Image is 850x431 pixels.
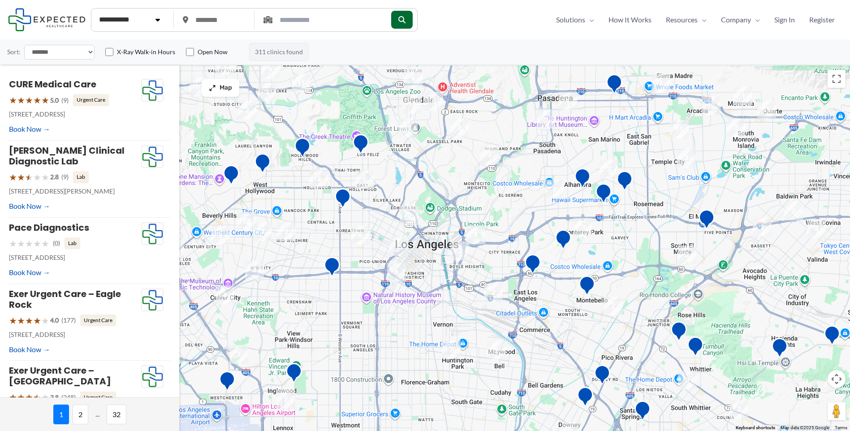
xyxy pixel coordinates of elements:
span: Sign In [774,13,795,26]
div: Downey MRI Center powered by RAYUS Radiology [574,383,597,413]
img: Expected Healthcare Logo [142,223,163,245]
span: ★ [25,389,33,405]
div: Western Diagnostic Radiology by RADDICO &#8211; West Hollywood [251,150,274,180]
span: (177) [61,315,76,326]
span: ★ [41,312,49,329]
a: Book Now [9,343,50,356]
a: CURE Medical Care [9,78,96,91]
span: Company [721,13,751,26]
div: Synergy Imaging Center [592,180,615,210]
span: Urgent Care [73,94,109,106]
span: Menu Toggle [751,13,760,26]
span: Urgent Care [80,392,116,403]
button: Keyboard shortcuts [736,425,775,431]
div: 2 [749,214,775,240]
a: Exer Urgent Care – [GEOGRAPHIC_DATA] [9,364,111,388]
p: [STREET_ADDRESS] [9,252,141,263]
div: Centrelake Imaging &#8211; El Monte [695,206,718,236]
a: CompanyMenu Toggle [714,13,767,26]
div: 2 [674,242,700,268]
div: 6 [347,222,373,248]
div: 2 [726,397,752,422]
div: Mantro Mobile Imaging Llc [684,333,707,363]
div: 2 [273,219,299,245]
span: 32 [107,405,126,424]
div: 2 [483,338,509,364]
button: Map [202,79,239,97]
label: X-Ray Walk-in Hours [117,47,175,56]
div: Sunset Diagnostic Radiology [220,161,243,191]
span: ★ [17,92,25,108]
div: 5 [463,222,489,248]
a: How It Works [601,13,659,26]
div: 4 [257,56,283,82]
a: Book Now [9,122,50,136]
label: Sort: [7,46,21,58]
a: ResourcesMenu Toggle [659,13,714,26]
div: Western Convalescent Hospital [320,253,344,283]
div: 3 [207,223,233,249]
span: 311 clinics found [249,43,309,61]
span: ★ [33,312,41,329]
div: 10 [186,73,212,99]
div: 11 [754,97,780,123]
div: 5 [351,167,377,193]
div: Pacific Medical Imaging [571,164,594,194]
span: Lab [65,237,80,249]
div: Pacific Medical Imaging [631,397,654,427]
span: (0) [53,237,60,249]
div: 3 [447,238,473,264]
button: Toggle fullscreen view [828,70,846,88]
div: 2 [306,166,332,192]
span: Register [809,13,835,26]
div: Montes Medical Group, Inc. [667,318,690,348]
div: Belmont Village Senior Living Hollywood Hills [291,134,314,164]
div: 6 [400,65,426,91]
div: 3 [157,345,183,371]
label: Open Now [198,47,228,56]
div: Green Light Imaging [591,361,614,391]
div: 6 [212,282,238,308]
img: Expected Healthcare Logo [142,146,163,168]
div: Hd Diagnostic Imaging [349,130,372,160]
div: 3 [674,367,700,393]
div: Diagnostic Medical Group [820,322,844,352]
span: ★ [25,312,33,329]
div: 4 [555,88,581,114]
div: Hacienda HTS Ultrasound [768,334,791,364]
span: ★ [41,92,49,108]
div: Westchester Advanced Imaging [216,367,239,397]
div: 15 [666,116,692,142]
a: Terms (opens in new tab) [835,425,847,430]
div: 2 [226,341,252,367]
img: Expected Healthcare Logo [142,366,163,388]
div: 4 [250,219,276,245]
span: ★ [33,389,41,405]
div: 2 [212,53,238,79]
span: 2.8 [50,171,59,183]
span: Menu Toggle [698,13,707,26]
span: Urgent Care [80,315,116,326]
span: ★ [25,235,33,252]
div: 3 [477,142,503,168]
p: [STREET_ADDRESS] [9,329,141,340]
button: Drag Pegman onto the map to open Street View [828,402,846,420]
span: ★ [9,312,17,329]
a: Register [802,13,842,26]
p: [STREET_ADDRESS][PERSON_NAME] [9,185,141,197]
div: 2 [600,293,626,319]
div: Huntington Hospital [603,70,626,100]
span: ★ [41,169,49,185]
span: ★ [25,92,33,108]
img: Maximize [209,84,216,91]
div: 2 [273,386,299,412]
span: 3.8 [50,392,59,403]
span: ★ [33,92,41,108]
div: 2 [397,203,423,229]
img: Expected Healthcare Logo [142,289,163,311]
a: Sign In [767,13,802,26]
span: ★ [9,169,17,185]
a: Book Now [9,199,50,213]
div: 2 [648,70,674,96]
span: ★ [17,235,25,252]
